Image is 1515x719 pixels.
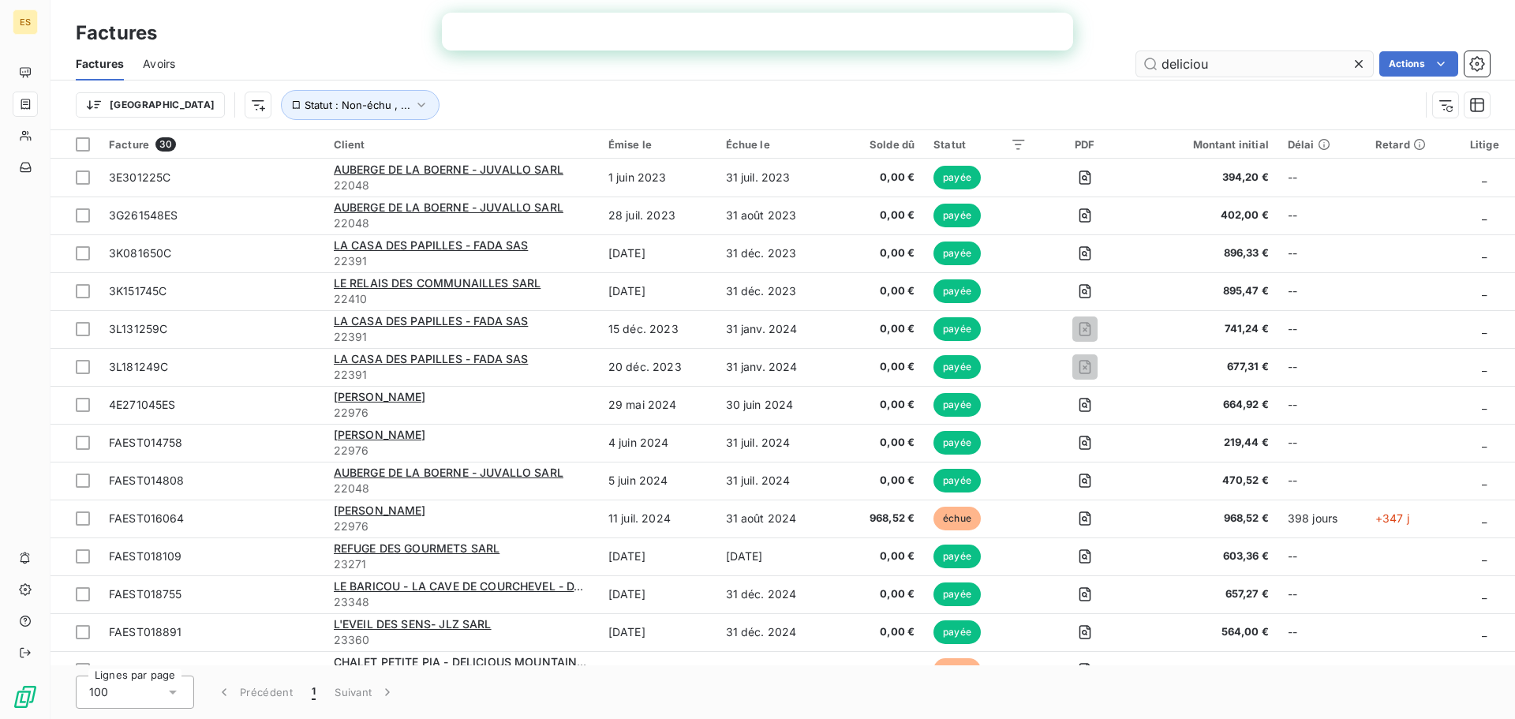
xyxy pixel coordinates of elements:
[334,594,589,610] span: 23348
[726,138,823,151] div: Échue le
[716,500,832,537] td: 31 août 2024
[76,92,225,118] button: [GEOGRAPHIC_DATA]
[334,541,500,555] span: REFUGE DES GOURMETS SARL
[716,462,832,500] td: 31 juil. 2024
[334,138,589,151] div: Client
[716,613,832,651] td: 31 déc. 2024
[1278,348,1366,386] td: --
[599,462,716,500] td: 5 juin 2024
[1278,424,1366,462] td: --
[1143,208,1269,223] span: 402,00 €
[1482,436,1487,449] span: _
[1482,322,1487,335] span: _
[599,613,716,651] td: [DATE]
[109,284,166,298] span: 3K151745C
[842,397,915,413] span: 0,00 €
[1278,500,1366,537] td: 398 jours
[1278,272,1366,310] td: --
[933,393,981,417] span: payée
[334,215,589,231] span: 22048
[716,197,832,234] td: 31 août 2023
[933,507,981,530] span: échue
[334,617,492,631] span: L'EVEIL DES SENS- JLZ SARL
[599,197,716,234] td: 28 juil. 2023
[842,549,915,564] span: 0,00 €
[312,684,316,700] span: 1
[1482,549,1487,563] span: _
[334,314,529,328] span: LA CASA DES PAPILLES - FADA SAS
[334,466,563,479] span: AUBERGE DE LA BOERNE - JUVALLO SARL
[1278,386,1366,424] td: --
[599,234,716,272] td: [DATE]
[1482,398,1487,411] span: _
[334,504,426,517] span: [PERSON_NAME]
[1375,138,1445,151] div: Retard
[842,245,915,261] span: 0,00 €
[207,676,302,709] button: Précédent
[109,663,185,676] span: FAEST019293
[334,556,589,572] span: 23271
[1278,537,1366,575] td: --
[334,481,589,496] span: 22048
[334,428,426,441] span: [PERSON_NAME]
[1482,474,1487,487] span: _
[716,272,832,310] td: 31 déc. 2023
[933,431,981,455] span: payée
[109,436,183,449] span: FAEST014758
[842,586,915,602] span: 0,00 €
[1143,397,1269,413] span: 664,92 €
[109,549,182,563] span: FAEST018109
[325,676,405,709] button: Suivant
[334,178,589,193] span: 22048
[1046,138,1124,151] div: PDF
[13,684,38,710] img: Logo LeanPay
[109,170,170,184] span: 3E301225C
[716,575,832,613] td: 31 déc. 2024
[334,253,589,269] span: 22391
[109,360,168,373] span: 3L181249C
[1482,663,1487,676] span: _
[842,624,915,640] span: 0,00 €
[1288,138,1356,151] div: Délai
[1379,51,1458,77] button: Actions
[1278,234,1366,272] td: --
[1482,360,1487,373] span: _
[1143,359,1269,375] span: 677,31 €
[1482,284,1487,298] span: _
[109,208,178,222] span: 3G261548ES
[716,234,832,272] td: 31 déc. 2023
[933,582,981,606] span: payée
[1143,511,1269,526] span: 968,52 €
[281,90,440,120] button: Statut : Non-échu , ...
[89,684,108,700] span: 100
[1143,170,1269,185] span: 394,20 €
[1143,473,1269,489] span: 470,52 €
[933,317,981,341] span: payée
[716,651,832,689] td: 31 déc. 2024
[302,676,325,709] button: 1
[842,321,915,337] span: 0,00 €
[334,291,589,307] span: 22410
[109,246,171,260] span: 3K081650C
[933,204,981,227] span: payée
[334,352,529,365] span: LA CASA DES PAPILLES - FADA SAS
[1278,575,1366,613] td: --
[933,355,981,379] span: payée
[599,424,716,462] td: 4 juin 2024
[933,658,981,682] span: échue
[334,238,529,252] span: LA CASA DES PAPILLES - FADA SAS
[1278,613,1366,651] td: --
[334,519,589,534] span: 22976
[608,138,707,151] div: Émise le
[599,651,716,689] td: [DATE]
[599,272,716,310] td: [DATE]
[1143,549,1269,564] span: 603,36 €
[442,13,1073,51] iframe: Intercom live chat bannière
[334,200,563,214] span: AUBERGE DE LA BOERNE - JUVALLO SARL
[933,242,981,265] span: payée
[334,579,622,593] span: LE BARICOU - LA CAVE DE COURCHEVEL - DASL SAS
[1136,51,1373,77] input: Rechercher
[1143,245,1269,261] span: 896,33 €
[1278,310,1366,348] td: --
[1143,662,1269,678] span: 1 075,68 €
